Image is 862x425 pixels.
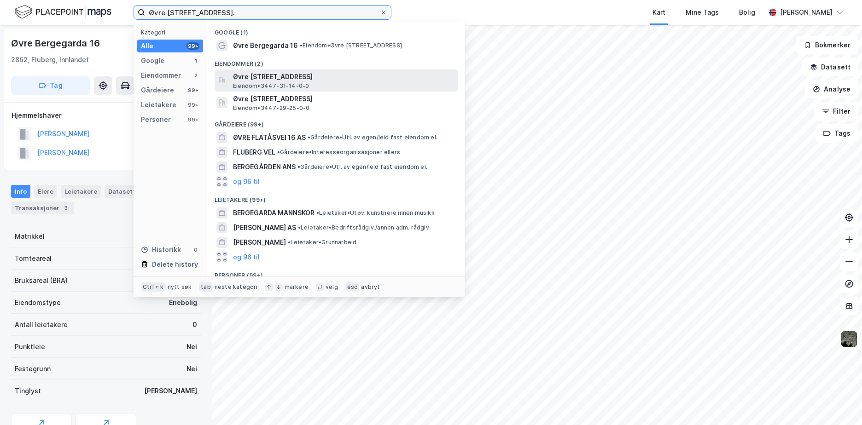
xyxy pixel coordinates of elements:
[168,283,192,291] div: nytt søk
[207,114,465,130] div: Gårdeiere (99+)
[34,185,57,198] div: Eiere
[345,282,360,292] div: esc
[11,185,30,198] div: Info
[361,283,380,291] div: avbryt
[277,149,280,155] span: •
[233,104,309,112] span: Eiendom • 3447-29-25-0-0
[141,55,164,66] div: Google
[152,259,198,270] div: Delete history
[11,201,74,214] div: Transaksjoner
[141,85,174,96] div: Gårdeiere
[233,132,306,143] span: ØVRE FLATÅSVEI 16 AS
[780,7,833,18] div: [PERSON_NAME]
[233,176,260,187] button: og 96 til
[233,207,315,218] span: BERGEGARDA MANNSKOR
[207,53,465,69] div: Eiendommer (2)
[145,6,380,19] input: Søk på adresse, matrikkel, gårdeiere, leietakere eller personer
[233,82,309,90] span: Eiendom • 3447-31-14-0-0
[15,363,51,374] div: Festegrunn
[802,58,858,76] button: Datasett
[186,341,197,352] div: Nei
[233,222,296,233] span: [PERSON_NAME] AS
[686,7,719,18] div: Mine Tags
[298,224,431,231] span: Leietaker • Bedriftsrådgiv./annen adm. rådgiv.
[816,381,862,425] iframe: Chat Widget
[141,99,176,110] div: Leietakere
[233,71,454,82] span: Øvre [STREET_ADDRESS]
[814,102,858,121] button: Filter
[233,252,260,263] button: og 96 til
[233,161,296,172] span: BERGEGÅRDEN ANS
[141,114,171,125] div: Personer
[15,319,68,330] div: Antall leietakere
[815,124,858,143] button: Tags
[199,282,213,292] div: tab
[141,282,166,292] div: Ctrl + k
[192,72,199,79] div: 2
[186,101,199,109] div: 99+
[141,40,153,52] div: Alle
[61,203,70,212] div: 3
[11,76,90,95] button: Tag
[15,385,41,396] div: Tinglyst
[233,237,286,248] span: [PERSON_NAME]
[288,239,356,246] span: Leietaker • Grunnarbeid
[805,80,858,98] button: Analyse
[816,381,862,425] div: Kontrollprogram for chat
[300,42,402,49] span: Eiendom • Øvre [STREET_ADDRESS]
[326,283,338,291] div: velg
[144,385,197,396] div: [PERSON_NAME]
[12,110,200,121] div: Hjemmelshaver
[297,163,427,171] span: Gårdeiere • Utl. av egen/leid fast eiendom el.
[277,149,400,156] span: Gårdeiere • Interesseorganisasjoner ellers
[141,244,181,255] div: Historikk
[207,189,465,206] div: Leietakere (99+)
[15,253,52,264] div: Tomteareal
[207,22,465,38] div: Google (1)
[192,246,199,253] div: 0
[796,36,858,54] button: Bokmerker
[233,40,298,51] span: Øvre Bergegarda 16
[652,7,665,18] div: Kart
[11,54,89,65] div: 2862, Fluberg, Innlandet
[105,185,139,198] div: Datasett
[285,283,309,291] div: markere
[186,86,199,94] div: 99+
[215,283,258,291] div: neste kategori
[840,330,858,348] img: 9k=
[207,264,465,281] div: Personer (99+)
[15,275,68,286] div: Bruksareal (BRA)
[297,163,300,170] span: •
[308,134,437,141] span: Gårdeiere • Utl. av egen/leid fast eiendom el.
[233,93,454,104] span: Øvre [STREET_ADDRESS]
[186,363,197,374] div: Nei
[192,57,199,64] div: 1
[233,147,275,158] span: FLUBERG VEL
[15,231,45,242] div: Matrikkel
[15,341,45,352] div: Punktleie
[11,36,101,51] div: Øvre Bergegarda 16
[15,4,111,20] img: logo.f888ab2527a4732fd821a326f86c7f29.svg
[316,209,319,216] span: •
[192,319,197,330] div: 0
[15,297,61,308] div: Eiendomstype
[308,134,310,141] span: •
[186,42,199,50] div: 99+
[739,7,755,18] div: Bolig
[141,29,203,36] div: Kategori
[169,297,197,308] div: Enebolig
[61,185,101,198] div: Leietakere
[298,224,301,231] span: •
[288,239,291,246] span: •
[316,209,435,217] span: Leietaker • Utøv. kunstnere innen musikk
[300,42,303,49] span: •
[141,70,181,81] div: Eiendommer
[186,116,199,123] div: 99+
